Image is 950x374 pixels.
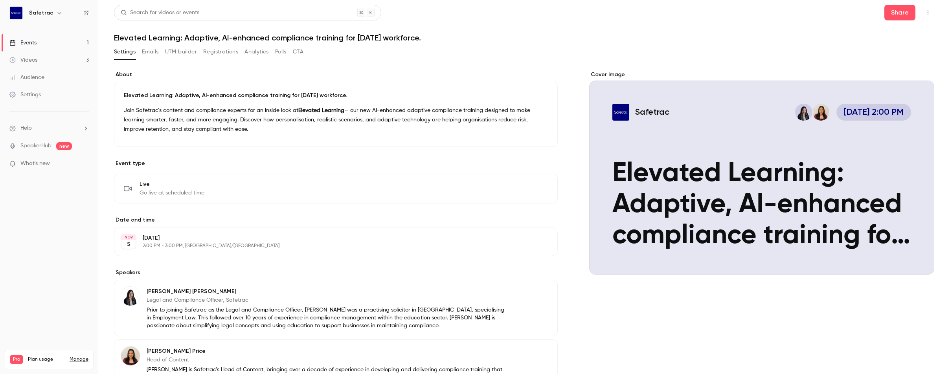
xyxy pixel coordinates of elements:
img: Safetrac [10,7,22,19]
button: Registrations [203,46,238,58]
label: About [114,71,558,79]
button: Share [884,5,915,20]
label: Cover image [589,71,934,79]
li: help-dropdown-opener [9,124,89,132]
div: Audience [9,73,44,81]
span: new [56,142,72,150]
div: Search for videos or events [121,9,199,17]
p: Elevated Learning: Adaptive, AI-enhanced compliance training for [DATE] workforce. [124,92,548,99]
div: Videos [9,56,37,64]
a: Manage [70,356,88,363]
button: Analytics [244,46,269,58]
span: Plan usage [28,356,65,363]
p: Event type [114,159,558,167]
p: Prior to joining Safetrac as the Legal and Compliance Officer, [PERSON_NAME] was a practising sol... [147,306,507,330]
span: Pro [10,355,23,364]
div: Events [9,39,37,47]
section: Cover image [589,71,934,275]
a: SpeakerHub [20,142,51,150]
button: UTM builder [165,46,197,58]
div: NOV [121,235,136,240]
p: [PERSON_NAME] Price [147,347,507,355]
p: 2:00 PM - 3:00 PM, [GEOGRAPHIC_DATA]/[GEOGRAPHIC_DATA] [143,243,516,249]
button: Emails [142,46,158,58]
h1: Elevated Learning: Adaptive, AI-enhanced compliance training for [DATE] workforce. [114,33,934,42]
div: Settings [9,91,41,99]
p: [DATE] [143,234,516,242]
img: Amy Price [121,346,140,365]
button: CTA [293,46,303,58]
span: What's new [20,159,50,168]
span: Go live at scheduled time [140,189,204,197]
span: Live [140,180,204,188]
p: 5 [127,240,130,248]
p: Join Safetrac’s content and compliance experts for an inside look at — our new AI-enhanced adapti... [124,106,548,134]
img: Jaylene Trovato [121,287,140,306]
strong: Elevated Learning [298,108,344,113]
p: Head of Content [147,356,507,364]
label: Date and time [114,216,558,224]
button: Polls [275,46,287,58]
span: Help [20,124,32,132]
button: Settings [114,46,136,58]
div: Jaylene Trovato[PERSON_NAME] [PERSON_NAME]Legal and Compliance Officer, SafetracPrior to joining ... [114,280,558,336]
p: Legal and Compliance Officer, Safetrac [147,296,507,304]
p: [PERSON_NAME] [PERSON_NAME] [147,288,507,295]
label: Speakers [114,269,558,277]
h6: Safetrac [29,9,53,17]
